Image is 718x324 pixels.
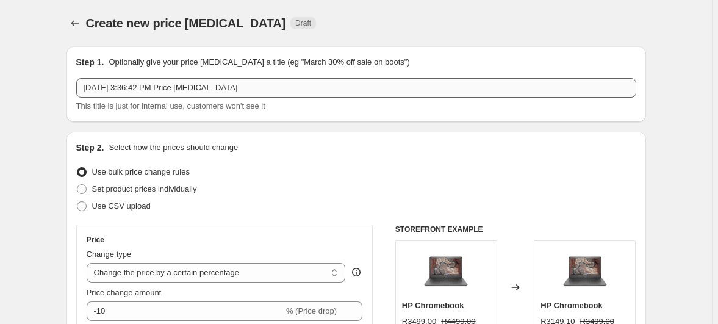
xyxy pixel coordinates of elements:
[109,56,409,68] p: Optionally give your price [MEDICAL_DATA] a title (eg "March 30% off sale on boots")
[76,101,265,110] span: This title is just for internal use, customers won't see it
[395,225,636,234] h6: STOREFRONT EXAMPLE
[92,167,190,176] span: Use bulk price change rules
[422,247,470,296] img: CHROMEBOOK_FRONT-Copy_80x.jpg
[87,235,104,245] h3: Price
[87,250,132,259] span: Change type
[286,306,337,315] span: % (Price drop)
[87,288,162,297] span: Price change amount
[350,266,362,278] div: help
[76,142,104,154] h2: Step 2.
[540,301,603,310] span: HP Chromebook
[86,16,286,30] span: Create new price [MEDICAL_DATA]
[76,56,104,68] h2: Step 1.
[295,18,311,28] span: Draft
[92,201,151,211] span: Use CSV upload
[561,247,609,296] img: CHROMEBOOK_FRONT-Copy_80x.jpg
[76,78,636,98] input: 30% off holiday sale
[402,301,464,310] span: HP Chromebook
[92,184,197,193] span: Set product prices individually
[87,301,284,321] input: -15
[109,142,238,154] p: Select how the prices should change
[66,15,84,32] button: Price change jobs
